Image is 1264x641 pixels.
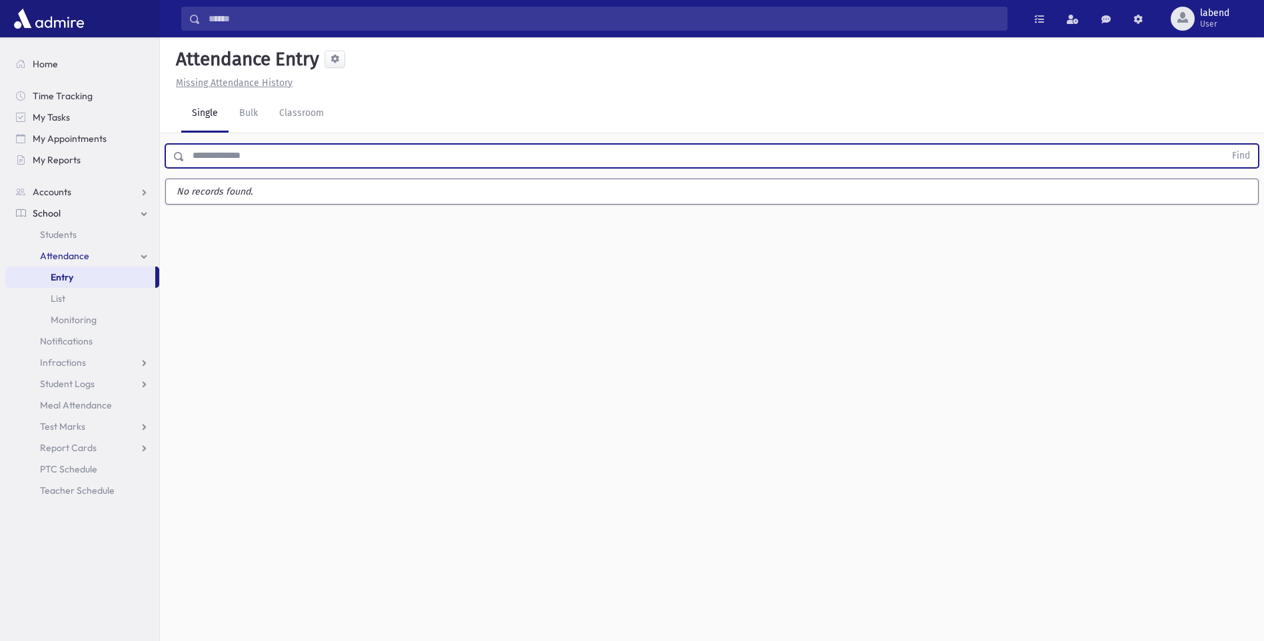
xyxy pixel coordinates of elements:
[5,288,159,309] a: List
[201,7,1007,31] input: Search
[51,314,97,326] span: Monitoring
[5,458,159,480] a: PTC Schedule
[40,378,95,390] span: Student Logs
[40,399,112,411] span: Meal Attendance
[5,128,159,149] a: My Appointments
[11,5,87,32] img: AdmirePro
[33,58,58,70] span: Home
[5,53,159,75] a: Home
[5,203,159,224] a: School
[176,77,293,89] u: Missing Attendance History
[5,181,159,203] a: Accounts
[40,229,77,241] span: Students
[5,309,159,330] a: Monitoring
[33,133,107,145] span: My Appointments
[33,207,61,219] span: School
[5,480,159,501] a: Teacher Schedule
[5,394,159,416] a: Meal Attendance
[5,352,159,373] a: Infractions
[33,186,71,198] span: Accounts
[229,95,269,133] a: Bulk
[5,85,159,107] a: Time Tracking
[5,224,159,245] a: Students
[1224,145,1258,167] button: Find
[5,373,159,394] a: Student Logs
[171,48,319,71] h5: Attendance Entry
[33,154,81,166] span: My Reports
[40,356,86,368] span: Infractions
[1200,19,1229,29] span: User
[51,293,65,305] span: List
[5,437,159,458] a: Report Cards
[40,420,85,432] span: Test Marks
[5,245,159,267] a: Attendance
[166,179,1258,204] label: No records found.
[5,267,155,288] a: Entry
[40,484,115,496] span: Teacher Schedule
[5,107,159,128] a: My Tasks
[1200,8,1229,19] span: labend
[40,335,93,347] span: Notifications
[5,416,159,437] a: Test Marks
[40,442,97,454] span: Report Cards
[40,250,89,262] span: Attendance
[33,111,70,123] span: My Tasks
[5,330,159,352] a: Notifications
[5,149,159,171] a: My Reports
[181,95,229,133] a: Single
[40,463,97,475] span: PTC Schedule
[171,77,293,89] a: Missing Attendance History
[51,271,73,283] span: Entry
[269,95,334,133] a: Classroom
[33,90,93,102] span: Time Tracking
